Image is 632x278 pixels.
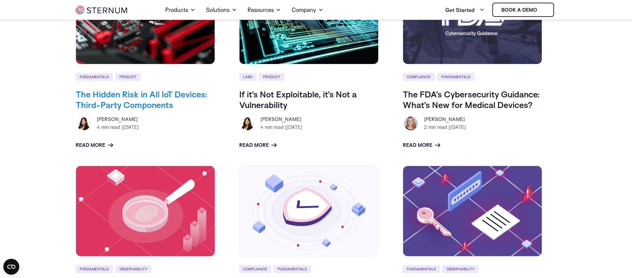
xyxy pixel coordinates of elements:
[123,124,139,130] span: [DATE]
[239,141,277,149] a: Read more
[292,1,323,19] a: Company
[424,115,466,123] h6: [PERSON_NAME]
[450,124,466,130] span: [DATE]
[115,265,151,273] a: Observability
[443,265,478,273] a: Observability
[403,115,419,131] img: Emily Holmquist
[424,123,466,131] p: min read |
[247,1,281,19] a: Resources
[3,259,19,275] button: Open CMP widget
[76,89,207,110] a: The Hidden Risk in All IoT Devices: Third-Party Components
[97,123,139,131] p: min read |
[260,115,302,123] h6: [PERSON_NAME]
[492,3,554,17] a: Book a demo
[165,1,195,19] a: Products
[76,265,113,273] a: Fundamentals
[274,265,311,273] a: Fundamentals
[403,265,440,273] a: Fundamentals
[239,166,379,256] img: NIST CSF 2.0: What’s New, Components, Functions, and Best Practices
[76,141,113,149] a: Read more
[259,73,284,81] a: Product
[76,73,113,81] a: Fundamentals
[445,3,484,17] a: Get Started
[239,73,256,81] a: Labs
[260,124,263,130] span: 4
[239,265,271,273] a: Compliance
[97,115,139,123] h6: [PERSON_NAME]
[403,73,435,81] a: Compliance
[287,124,302,130] span: [DATE]
[76,166,215,256] img: What Is Threat Detection and Response (TDR)?
[76,115,92,131] img: Natali Tshuva
[239,89,357,110] a: If it’s Not Exploitable, it’s Not a Vulnerability
[260,123,302,131] p: min read |
[437,73,474,81] a: Fundamentals
[206,1,237,19] a: Solutions
[403,141,440,149] a: Read more
[115,73,141,81] a: Product
[424,124,427,130] span: 2
[97,124,100,130] span: 4
[403,166,542,256] img: Vulnerability Management Policy: 3 Examples and 6 Best Practices
[239,115,255,131] img: Natali Tshuva
[76,6,127,14] img: sternum iot
[403,89,540,110] a: The FDA’s Cybersecurity Guidance: What’s New for Medical Devices?
[540,7,545,13] img: sternum iot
